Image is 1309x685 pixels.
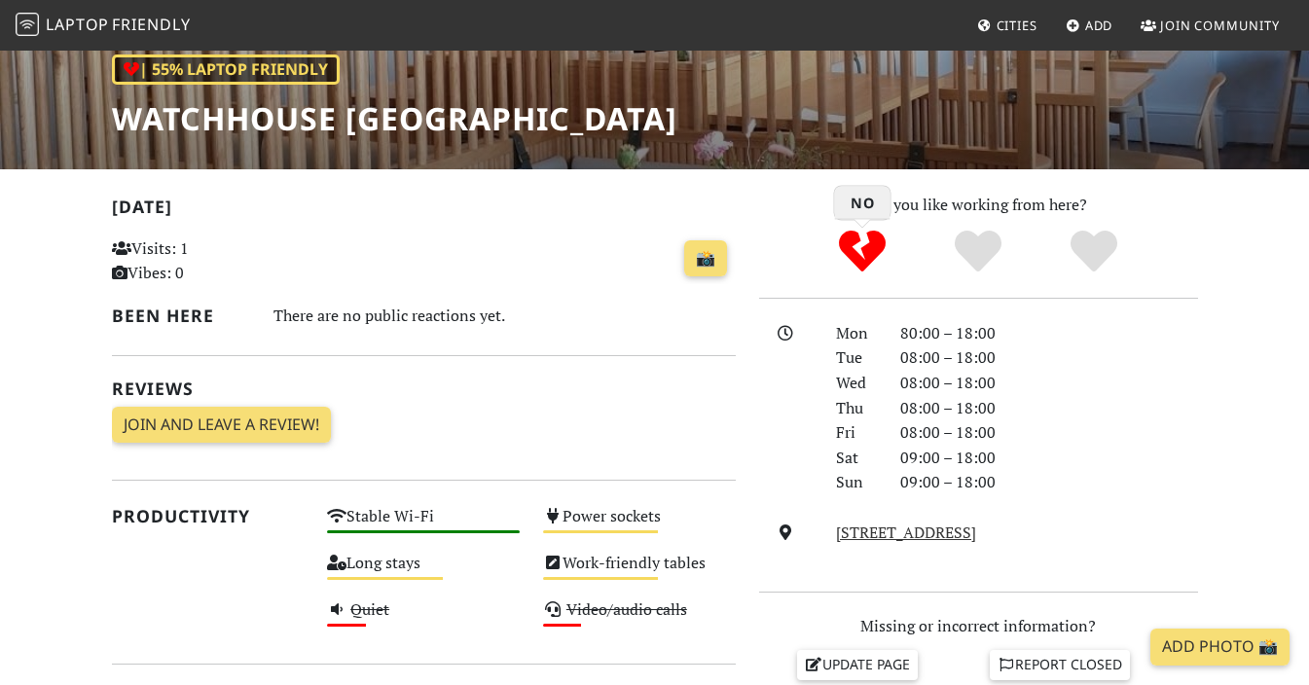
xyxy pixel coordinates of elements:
[16,13,39,36] img: LaptopFriendly
[684,240,727,277] a: 📸
[889,396,1210,421] div: 08:00 – 18:00
[824,321,889,346] div: Mon
[1160,17,1280,34] span: Join Community
[889,470,1210,495] div: 09:00 – 18:00
[889,446,1210,471] div: 09:00 – 18:00
[1085,17,1113,34] span: Add
[112,197,736,225] h2: [DATE]
[836,522,976,543] a: [STREET_ADDRESS]
[531,549,747,595] div: Work-friendly tables
[1150,629,1290,666] a: Add Photo 📸
[1058,8,1121,43] a: Add
[759,193,1198,218] p: Do you like working from here?
[315,502,531,549] div: Stable Wi-Fi
[112,100,677,137] h1: WatchHouse [GEOGRAPHIC_DATA]
[824,420,889,446] div: Fri
[112,236,305,286] p: Visits: 1 Vibes: 0
[112,14,190,35] span: Friendly
[824,396,889,421] div: Thu
[889,420,1210,446] div: 08:00 – 18:00
[112,506,305,526] h2: Productivity
[889,371,1210,396] div: 08:00 – 18:00
[46,14,109,35] span: Laptop
[824,345,889,371] div: Tue
[824,470,889,495] div: Sun
[805,228,921,276] div: No
[997,17,1037,34] span: Cities
[1133,8,1288,43] a: Join Community
[824,446,889,471] div: Sat
[797,650,918,679] a: Update page
[350,598,389,620] s: Quiet
[969,8,1045,43] a: Cities
[566,598,687,620] s: Video/audio calls
[921,228,1036,276] div: Yes
[16,9,191,43] a: LaptopFriendly LaptopFriendly
[824,371,889,396] div: Wed
[889,321,1210,346] div: 80:00 – 18:00
[315,549,531,595] div: Long stays
[990,650,1130,679] a: Report closed
[1036,228,1151,276] div: Definitely!
[835,186,891,219] h3: No
[112,306,250,326] h2: Been here
[112,54,340,86] div: | 55% Laptop Friendly
[759,614,1198,639] p: Missing or incorrect information?
[889,345,1210,371] div: 08:00 – 18:00
[273,302,736,330] div: There are no public reactions yet.
[112,379,736,399] h2: Reviews
[112,407,331,444] a: Join and leave a review!
[531,502,747,549] div: Power sockets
